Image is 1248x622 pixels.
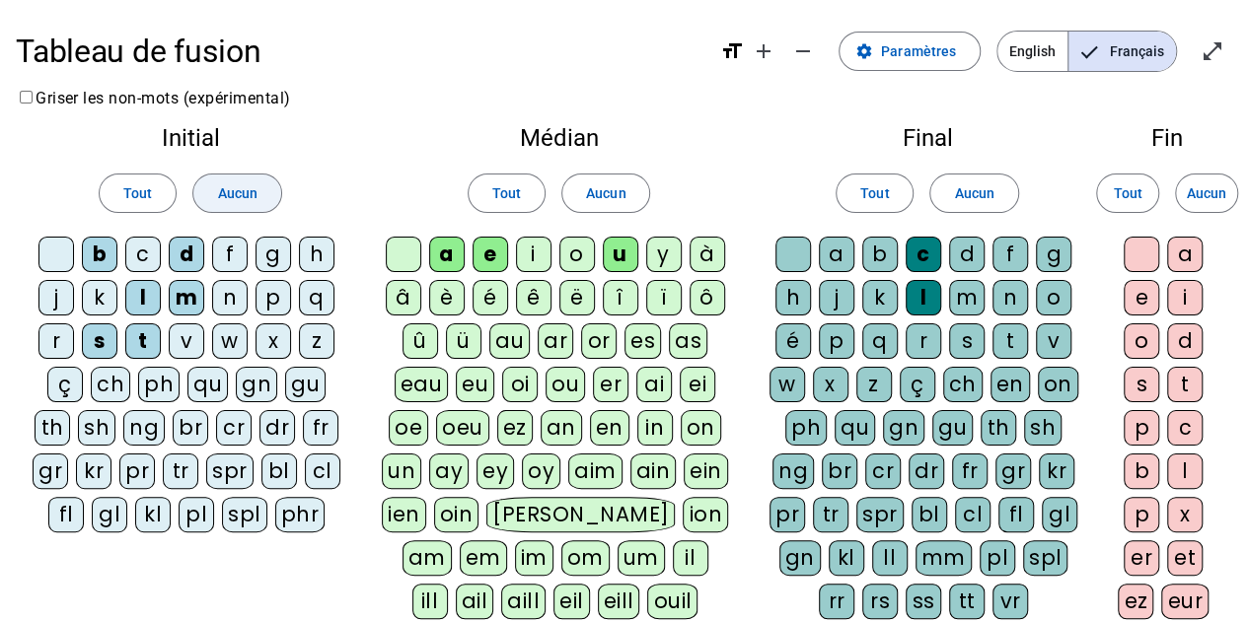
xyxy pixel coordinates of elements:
[836,173,914,213] button: Tout
[909,453,944,489] div: dr
[82,280,117,315] div: k
[1124,410,1159,446] div: p
[16,20,704,83] h1: Tableau de fusion
[429,280,465,315] div: è
[680,367,715,402] div: ei
[949,323,985,359] div: s
[819,237,854,272] div: a
[819,323,854,359] div: p
[568,453,623,489] div: aim
[381,126,737,150] h2: Médian
[1036,237,1071,272] div: g
[906,584,941,619] div: ss
[35,410,70,446] div: th
[561,173,650,213] button: Aucun
[212,237,248,272] div: f
[32,126,349,150] h2: Initial
[581,323,617,359] div: or
[618,540,665,576] div: um
[386,280,421,315] div: â
[992,280,1028,315] div: n
[646,237,682,272] div: y
[412,584,448,619] div: ill
[839,32,981,71] button: Paramètres
[862,280,898,315] div: k
[1124,323,1159,359] div: o
[856,367,892,402] div: z
[541,410,582,446] div: an
[992,323,1028,359] div: t
[559,237,595,272] div: o
[881,39,956,63] span: Paramètres
[883,410,924,446] div: gn
[912,497,947,532] div: bl
[403,540,452,576] div: am
[952,453,988,489] div: fr
[261,453,297,489] div: bl
[862,323,898,359] div: q
[285,367,326,402] div: gu
[779,540,821,576] div: gn
[395,367,449,402] div: eau
[76,453,111,489] div: kr
[1167,237,1203,272] div: a
[995,453,1031,489] div: gr
[1167,453,1203,489] div: l
[603,280,638,315] div: î
[770,367,805,402] div: w
[1167,280,1203,315] div: i
[553,584,590,619] div: eil
[473,237,508,272] div: e
[1124,497,1159,532] div: p
[123,181,152,205] span: Tout
[769,126,1086,150] h2: Final
[929,173,1018,213] button: Aucun
[949,280,985,315] div: m
[720,39,744,63] mat-icon: format_size
[949,584,985,619] div: tt
[169,280,204,315] div: m
[624,323,661,359] div: es
[434,497,479,532] div: oin
[785,410,827,446] div: ph
[822,453,857,489] div: br
[1039,453,1074,489] div: kr
[222,497,267,532] div: spl
[906,280,941,315] div: l
[305,453,340,489] div: cl
[299,237,334,272] div: h
[522,453,560,489] div: oy
[446,323,481,359] div: ü
[456,367,494,402] div: eu
[516,280,551,315] div: ê
[489,323,530,359] div: au
[684,453,728,489] div: ein
[403,323,438,359] div: û
[949,237,985,272] div: d
[932,410,973,446] div: gu
[783,32,823,71] button: Diminuer la taille de la police
[561,540,610,576] div: om
[135,497,171,532] div: kl
[1167,410,1203,446] div: c
[916,540,972,576] div: mm
[78,410,115,446] div: sh
[647,584,697,619] div: ouil
[775,323,811,359] div: é
[497,410,533,446] div: ez
[382,453,421,489] div: un
[192,173,281,213] button: Aucun
[173,410,208,446] div: br
[515,540,553,576] div: im
[586,181,625,205] span: Aucun
[906,323,941,359] div: r
[1118,584,1153,619] div: ez
[690,237,725,272] div: à
[212,323,248,359] div: w
[1124,367,1159,402] div: s
[275,497,326,532] div: phr
[998,497,1034,532] div: fl
[981,410,1016,446] div: th
[187,367,228,402] div: qu
[1036,280,1071,315] div: o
